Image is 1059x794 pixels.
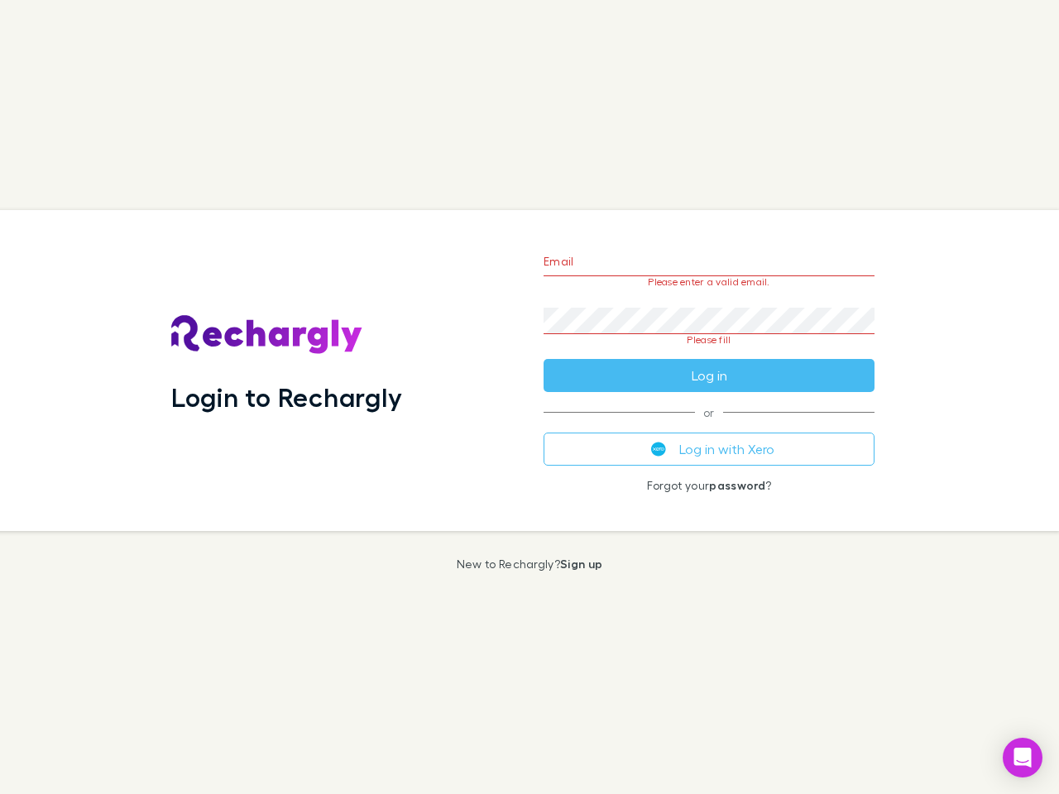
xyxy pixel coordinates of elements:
img: Xero's logo [651,442,666,457]
button: Log in with Xero [544,433,875,466]
img: Rechargly's Logo [171,315,363,355]
button: Log in [544,359,875,392]
a: Sign up [560,557,602,571]
p: Please enter a valid email. [544,276,875,288]
p: Forgot your ? [544,479,875,492]
p: New to Rechargly? [457,557,603,571]
h1: Login to Rechargly [171,381,402,413]
a: password [709,478,765,492]
span: or [544,412,875,413]
p: Please fill [544,334,875,346]
div: Open Intercom Messenger [1003,738,1042,777]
